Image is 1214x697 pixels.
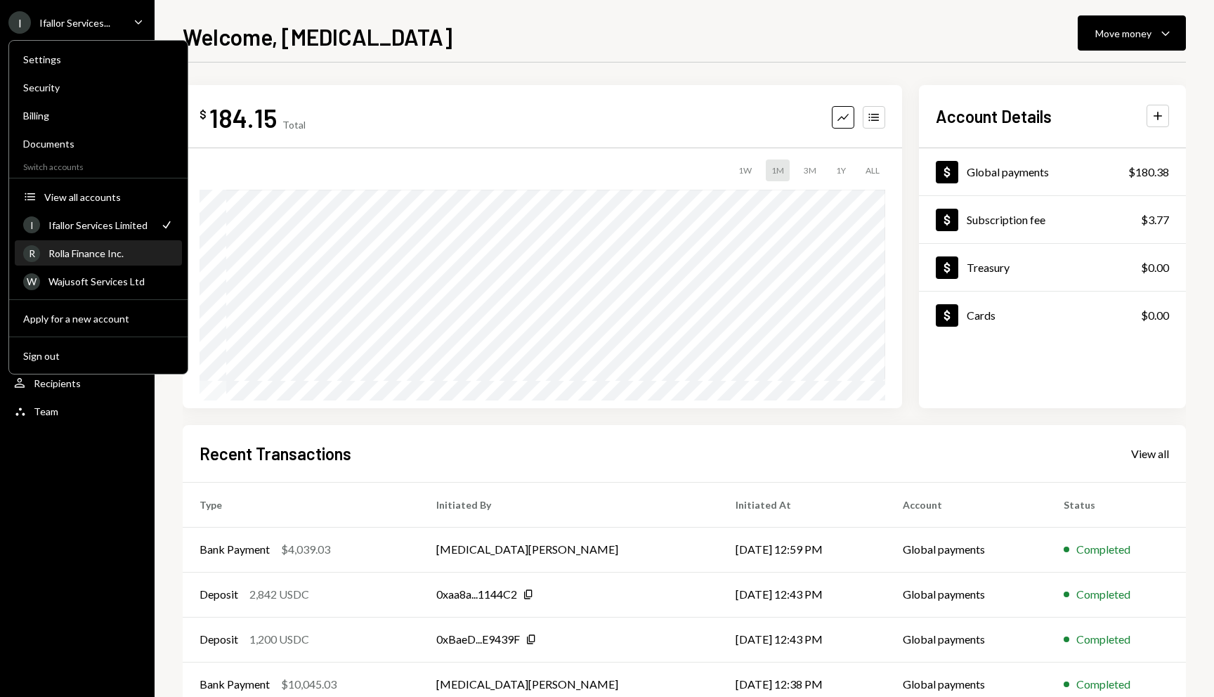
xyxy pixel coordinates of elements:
[23,350,174,362] div: Sign out
[8,398,146,424] a: Team
[15,268,182,294] a: WWajusoft Services Ltd
[15,344,182,369] button: Sign out
[919,292,1186,339] a: Cards$0.00
[830,159,851,181] div: 1Y
[936,105,1052,128] h2: Account Details
[8,370,146,396] a: Recipients
[1131,447,1169,461] div: View all
[9,159,188,172] div: Switch accounts
[15,131,182,156] a: Documents
[48,247,174,259] div: Rolla Finance Inc.
[23,273,40,290] div: W
[15,240,182,266] a: RRolla Finance Inc.
[44,191,174,203] div: View all accounts
[34,377,81,389] div: Recipients
[1128,164,1169,181] div: $180.38
[23,110,174,122] div: Billing
[1095,26,1151,41] div: Move money
[766,159,790,181] div: 1M
[39,17,110,29] div: Ifallor Services...
[436,631,520,648] div: 0xBaeD...E9439F
[15,46,182,72] a: Settings
[209,102,277,133] div: 184.15
[23,138,174,150] div: Documents
[1076,631,1130,648] div: Completed
[183,482,419,527] th: Type
[719,482,886,527] th: Initiated At
[249,586,309,603] div: 2,842 USDC
[23,313,174,325] div: Apply for a new account
[281,676,337,693] div: $10,045.03
[886,572,1047,617] td: Global payments
[200,541,270,558] div: Bank Payment
[1141,259,1169,276] div: $0.00
[200,586,238,603] div: Deposit
[886,482,1047,527] th: Account
[419,527,719,572] td: [MEDICAL_DATA][PERSON_NAME]
[200,631,238,648] div: Deposit
[919,148,1186,195] a: Global payments$180.38
[967,165,1049,178] div: Global payments
[1076,676,1130,693] div: Completed
[919,196,1186,243] a: Subscription fee$3.77
[281,541,330,558] div: $4,039.03
[183,22,452,51] h1: Welcome, [MEDICAL_DATA]
[200,676,270,693] div: Bank Payment
[919,244,1186,291] a: Treasury$0.00
[23,216,40,233] div: I
[419,482,719,527] th: Initiated By
[34,405,58,417] div: Team
[1141,307,1169,324] div: $0.00
[15,185,182,210] button: View all accounts
[1131,445,1169,461] a: View all
[200,108,207,122] div: $
[23,245,40,262] div: R
[1076,541,1130,558] div: Completed
[15,74,182,100] a: Security
[23,53,174,65] div: Settings
[1076,586,1130,603] div: Completed
[967,261,1010,274] div: Treasury
[15,306,182,332] button: Apply for a new account
[249,631,309,648] div: 1,200 USDC
[886,617,1047,662] td: Global payments
[798,159,822,181] div: 3M
[1141,211,1169,228] div: $3.77
[436,586,517,603] div: 0xaa8a...1144C2
[733,159,757,181] div: 1W
[48,219,151,231] div: Ifallor Services Limited
[886,527,1047,572] td: Global payments
[1078,15,1186,51] button: Move money
[719,617,886,662] td: [DATE] 12:43 PM
[23,82,174,93] div: Security
[8,11,31,34] div: I
[967,308,996,322] div: Cards
[719,527,886,572] td: [DATE] 12:59 PM
[719,572,886,617] td: [DATE] 12:43 PM
[48,275,174,287] div: Wajusoft Services Ltd
[200,442,351,465] h2: Recent Transactions
[15,103,182,128] a: Billing
[282,119,306,131] div: Total
[860,159,885,181] div: ALL
[967,213,1045,226] div: Subscription fee
[1047,482,1186,527] th: Status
